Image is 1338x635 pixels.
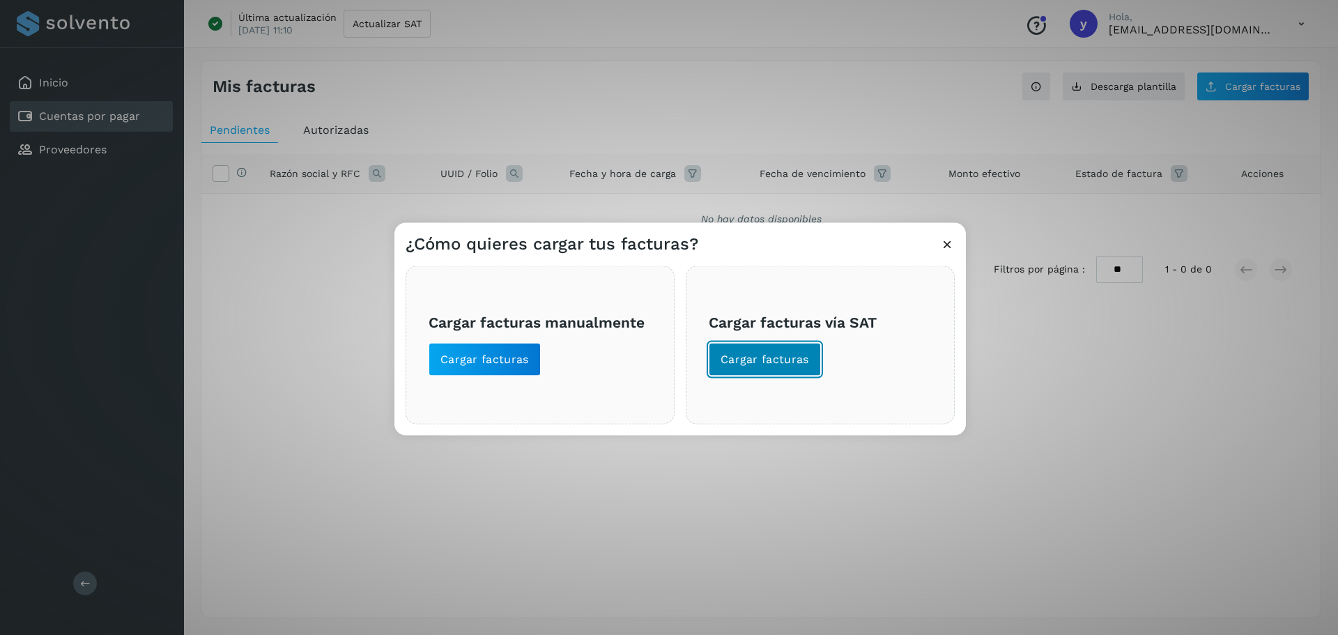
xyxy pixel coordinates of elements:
h3: ¿Cómo quieres cargar tus facturas? [406,234,698,254]
span: Cargar facturas [440,351,529,367]
h3: Cargar facturas manualmente [429,314,652,331]
h3: Cargar facturas vía SAT [709,314,932,331]
button: Cargar facturas [429,342,541,376]
span: Cargar facturas [721,351,809,367]
button: Cargar facturas [709,342,821,376]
